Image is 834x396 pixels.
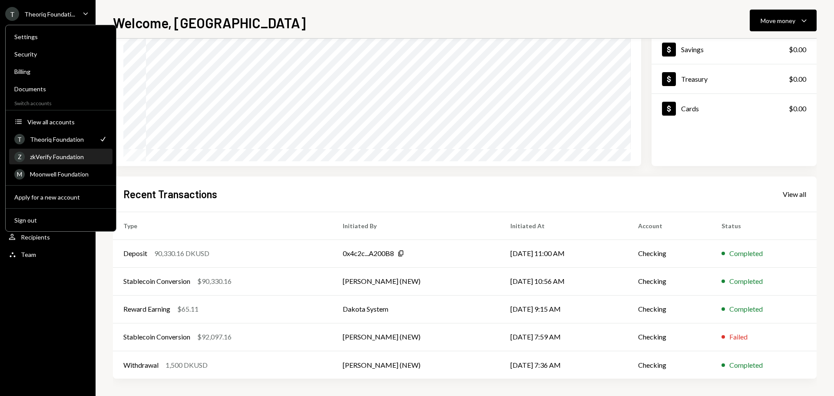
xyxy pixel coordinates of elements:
div: View all accounts [27,118,107,126]
td: [PERSON_NAME] (NEW) [332,323,500,351]
div: Switch accounts [6,98,116,106]
div: Treasury [681,75,708,83]
div: Recipients [21,233,50,241]
button: Apply for a new account [9,190,113,205]
div: $90,330.16 [197,276,232,286]
a: View all [783,189,806,199]
div: zkVerify Foundation [30,153,107,160]
a: Security [9,46,113,62]
div: T [5,7,19,21]
div: Cards [681,104,699,113]
a: Recipients [5,229,90,245]
button: Move money [750,10,817,31]
div: Z [14,152,25,162]
div: Stablecoin Conversion [123,276,190,286]
a: ZzkVerify Foundation [9,149,113,164]
div: Sign out [14,216,107,224]
div: Apply for a new account [14,193,107,201]
h2: Recent Transactions [123,187,217,201]
div: Completed [729,276,763,286]
td: [DATE] 7:36 AM [500,351,628,379]
td: [PERSON_NAME] (NEW) [332,267,500,295]
div: T [14,134,25,144]
div: Deposit [123,248,147,259]
td: [DATE] 9:15 AM [500,295,628,323]
div: Reward Earning [123,304,170,314]
div: Savings [681,45,704,53]
div: Stablecoin Conversion [123,332,190,342]
div: M [14,169,25,180]
div: View all [783,190,806,199]
td: [PERSON_NAME] (NEW) [332,351,500,379]
div: Theoriq Foundati... [24,10,75,18]
th: Status [711,212,817,240]
div: 90,330.16 DKUSD [154,248,209,259]
td: [DATE] 10:56 AM [500,267,628,295]
div: $0.00 [789,103,806,114]
td: Checking [628,323,711,351]
div: Withdrawal [123,360,159,370]
td: Checking [628,267,711,295]
div: Failed [729,332,748,342]
div: $65.11 [177,304,199,314]
td: Checking [628,295,711,323]
th: Initiated By [332,212,500,240]
div: Theoriq Foundation [30,136,93,143]
td: Dakota System [332,295,500,323]
th: Type [113,212,332,240]
button: Sign out [9,213,113,228]
div: Completed [729,248,763,259]
div: Completed [729,360,763,370]
div: 1,500 DKUSD [165,360,208,370]
h1: Welcome, [GEOGRAPHIC_DATA] [113,14,306,31]
div: Billing [14,68,107,75]
div: Move money [761,16,795,25]
div: Completed [729,304,763,314]
div: Documents [14,85,107,93]
div: Team [21,251,36,258]
div: $0.00 [789,44,806,55]
a: Cards$0.00 [652,94,817,123]
div: 0x4c2c...A200B8 [343,248,394,259]
div: Settings [14,33,107,40]
td: Checking [628,351,711,379]
a: MMoonwell Foundation [9,166,113,182]
a: Documents [9,81,113,97]
div: Security [14,50,107,58]
td: Checking [628,240,711,267]
button: View all accounts [9,114,113,130]
a: Settings [9,29,113,44]
a: Treasury$0.00 [652,64,817,93]
div: Moonwell Foundation [30,170,107,178]
th: Initiated At [500,212,628,240]
a: Billing [9,63,113,79]
div: $92,097.16 [197,332,232,342]
div: $0.00 [789,74,806,84]
td: [DATE] 11:00 AM [500,240,628,267]
td: [DATE] 7:59 AM [500,323,628,351]
a: Team [5,246,90,262]
th: Account [628,212,711,240]
a: Savings$0.00 [652,35,817,64]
